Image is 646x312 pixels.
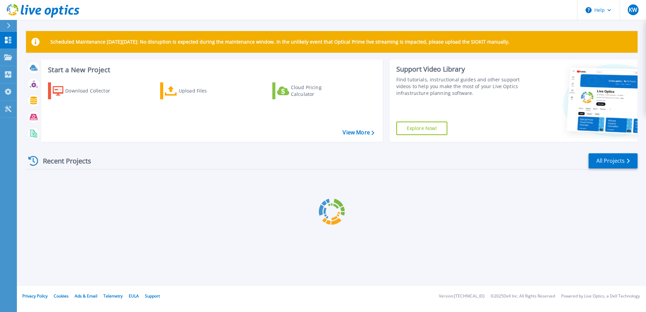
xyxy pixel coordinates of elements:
a: EULA [129,293,139,299]
a: Ads & Email [75,293,97,299]
li: Version: [TECHNICAL_ID] [439,294,484,298]
a: Support [145,293,160,299]
div: Find tutorials, instructional guides and other support videos to help you make the most of your L... [396,76,523,97]
span: KW [629,7,637,12]
h3: Start a New Project [48,66,374,74]
a: View More [343,129,374,136]
div: Download Collector [65,84,119,98]
li: Powered by Live Optics, a Dell Technology [561,294,640,298]
div: Support Video Library [396,65,523,74]
div: Cloud Pricing Calculator [291,84,345,98]
div: Upload Files [179,84,233,98]
a: All Projects [589,153,638,168]
a: Explore Now! [396,122,448,135]
a: Privacy Policy [22,293,48,299]
a: Telemetry [103,293,123,299]
li: © 2025 Dell Inc. All Rights Reserved [491,294,555,298]
a: Cookies [54,293,69,299]
p: Scheduled Maintenance [DATE][DATE]: No disruption is expected during the maintenance window. In t... [50,39,510,45]
div: Recent Projects [26,153,100,169]
a: Upload Files [160,82,235,99]
a: Cloud Pricing Calculator [272,82,348,99]
a: Download Collector [48,82,123,99]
